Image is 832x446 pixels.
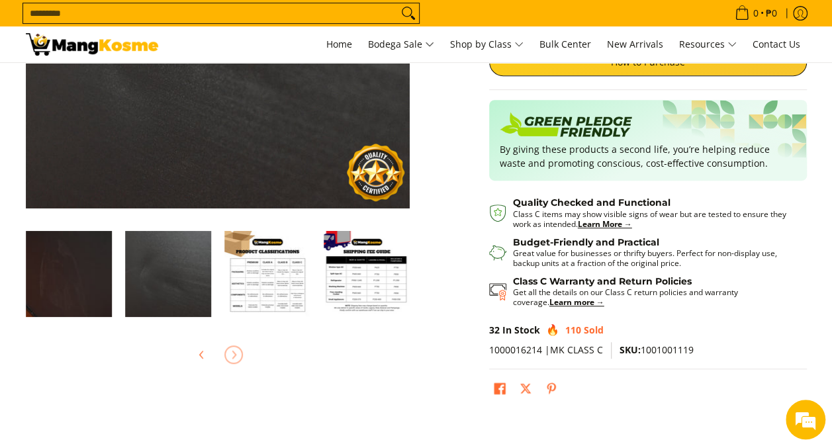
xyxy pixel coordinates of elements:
img: Badge sustainability green pledge friendly [500,111,632,142]
p: By giving these products a second life, you’re helping reduce waste and promoting conscious, cost... [500,142,796,170]
img: Condura 9.2 Cu. Ft. Direct Cool Inverter Refrigerator, Midnight Sapphire CTD93MNi (Class C)-5 [26,231,112,317]
span: • [731,6,781,21]
textarea: Type your message and click 'Submit' [7,302,252,348]
span: 1000016214 |MK CLASS C [489,343,603,356]
p: Great value for businesses or thrifty buyers. Perfect for non-display use, backup units at a frac... [513,248,794,268]
img: Condura 9.3 Cu. Ft. Inverter Refrigerator (Class C) l Mang Kosme [26,33,158,56]
span: We are offline. Please leave us a message. [28,137,231,271]
a: Bulk Center [533,26,598,62]
button: Search [398,3,419,23]
span: 32 [489,324,500,336]
a: Bodega Sale [361,26,441,62]
strong: Quality Checked and Functional [513,197,670,208]
span: Resources [679,36,737,53]
nav: Main Menu [171,26,807,62]
a: Home [320,26,359,62]
a: Learn More → [578,218,632,230]
strong: Budget-Friendly and Practical [513,236,659,248]
span: Sold [584,324,604,336]
a: Learn more → [549,296,604,308]
span: 1001001119 [620,343,694,356]
span: 0 [751,9,761,18]
button: Previous [187,340,216,369]
span: New Arrivals [607,38,663,50]
a: Contact Us [746,26,807,62]
a: Share on Facebook [490,379,509,402]
span: Home [326,38,352,50]
strong: Class C Warranty and Return Policies [513,275,692,287]
a: Pin on Pinterest [542,379,561,402]
p: Class C items may show visible signs of wear but are tested to ensure they work as intended. [513,209,794,229]
em: Submit [194,348,240,366]
div: Minimize live chat window [217,7,249,38]
img: Condura 9.2 Cu. Ft. Direct Cool Inverter Refrigerator, Midnight Sapphire CTD93MNi (Class C)-7 [224,231,310,317]
div: Leave a message [69,74,222,91]
span: Bodega Sale [368,36,434,53]
span: Bulk Center [539,38,591,50]
a: Post on X [516,379,535,402]
span: ₱0 [764,9,779,18]
span: Shop by Class [450,36,524,53]
span: Contact Us [753,38,800,50]
a: New Arrivals [600,26,670,62]
a: Resources [672,26,743,62]
span: 110 [565,324,581,336]
span: SKU: [620,343,641,356]
a: Shop by Class [443,26,530,62]
p: Get all the details on our Class C return policies and warranty coverage. [513,287,794,307]
img: mang-kosme-shipping-fee-guide-infographic [324,231,410,317]
img: Condura 9.2 Cu. Ft. Direct Cool Inverter Refrigerator, Midnight Sapphire CTD93MNi (Class C)-6 [125,231,211,317]
span: In Stock [502,324,540,336]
